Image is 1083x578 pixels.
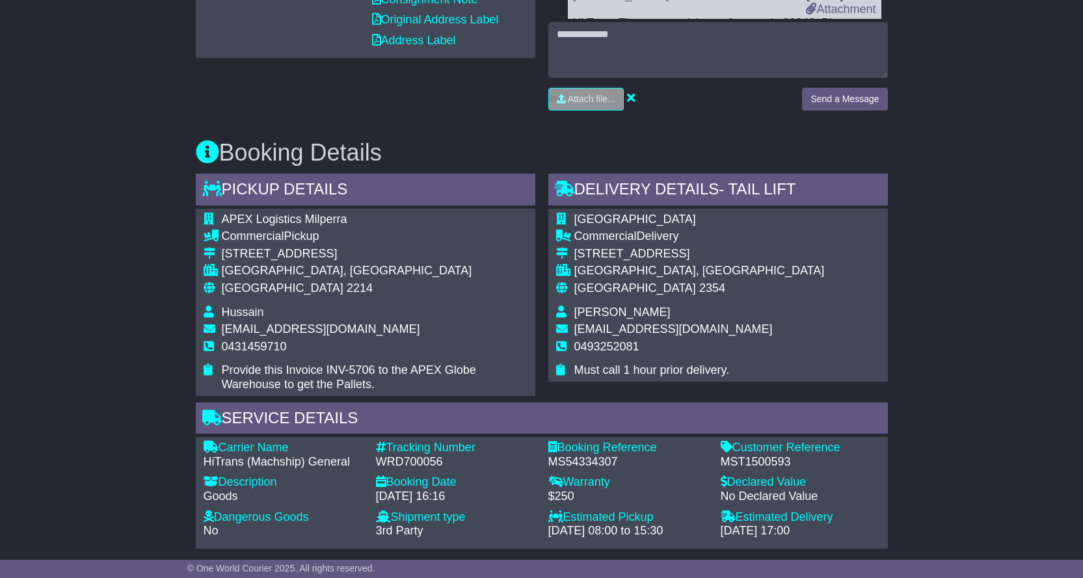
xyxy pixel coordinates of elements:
[548,490,708,504] div: $250
[574,306,671,319] span: [PERSON_NAME]
[548,455,708,469] div: MS54334307
[574,363,730,376] span: Must call 1 hour prior delivery.
[376,455,535,469] div: WRD700056
[222,282,343,295] span: [GEOGRAPHIC_DATA]
[204,455,363,469] div: HiTrans (Machship) General
[548,441,708,455] div: Booking Reference
[204,441,363,455] div: Carrier Name
[196,140,888,166] h3: Booking Details
[187,563,375,573] span: © One World Courier 2025. All rights reserved.
[806,3,876,16] a: Attachment
[574,247,825,261] div: [STREET_ADDRESS]
[548,524,708,538] div: [DATE] 08:00 to 15:30
[204,490,363,504] div: Goods
[204,524,219,537] span: No
[719,180,796,198] span: - Tail Lift
[573,16,876,44] div: Hi Team The correct pickup reference is 66048. Please pass this to the driver
[222,306,264,319] span: Hussain
[376,441,535,455] div: Tracking Number
[574,322,773,335] span: [EMAIL_ADDRESS][DOMAIN_NAME]
[721,441,880,455] div: Customer Reference
[721,510,880,525] div: Estimated Delivery
[574,264,825,278] div: [GEOGRAPHIC_DATA], [GEOGRAPHIC_DATA]
[574,230,825,244] div: Delivery
[222,363,476,391] span: Provide this Invoice INV-5706 to the APEX Globe Warehouse to get the Pallets.
[376,524,423,537] span: 3rd Party
[222,322,420,335] span: [EMAIL_ADDRESS][DOMAIN_NAME]
[196,402,888,438] div: Service Details
[372,13,499,26] a: Original Address Label
[222,247,528,261] div: [STREET_ADDRESS]
[721,490,880,504] div: No Declared Value
[574,230,637,243] span: Commercial
[196,174,535,209] div: Pickup Details
[376,510,535,525] div: Shipment type
[548,510,708,525] div: Estimated Pickup
[548,475,708,490] div: Warranty
[802,88,887,111] button: Send a Message
[721,524,880,538] div: [DATE] 17:00
[347,282,373,295] span: 2214
[721,475,880,490] div: Declared Value
[204,475,363,490] div: Description
[222,230,528,244] div: Pickup
[574,340,639,353] span: 0493252081
[222,213,347,226] span: APEX Logistics Milperra
[548,174,888,209] div: Delivery Details
[574,213,696,226] span: [GEOGRAPHIC_DATA]
[222,230,284,243] span: Commercial
[721,455,880,469] div: MST1500593
[699,282,725,295] span: 2354
[204,510,363,525] div: Dangerous Goods
[222,264,528,278] div: [GEOGRAPHIC_DATA], [GEOGRAPHIC_DATA]
[222,340,287,353] span: 0431459710
[376,475,535,490] div: Booking Date
[574,282,696,295] span: [GEOGRAPHIC_DATA]
[372,34,456,47] a: Address Label
[376,490,535,504] div: [DATE] 16:16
